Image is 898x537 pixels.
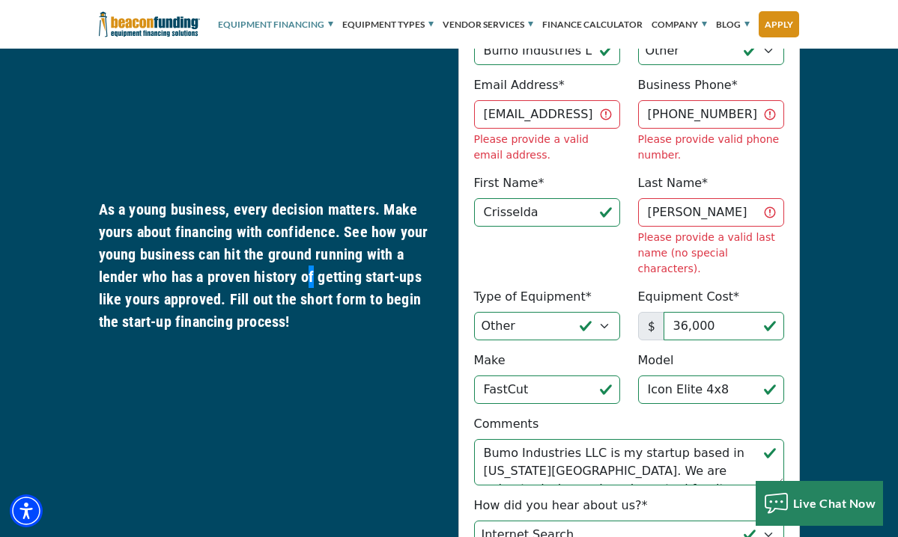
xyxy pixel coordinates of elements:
input: (555) 555-5555 [638,100,784,129]
label: Email Address* [474,76,565,94]
span: Live Chat Now [793,496,876,510]
input: Doe [638,198,784,227]
input: 50,000 [664,312,784,340]
h5: As a young business, every decision matters. Make yours about financing with confidence. See how ... [99,198,440,333]
label: Equipment Cost* [638,288,740,306]
a: Equipment Types [342,2,434,47]
label: Business Phone* [638,76,738,94]
div: Please provide a valid email address. [474,132,620,163]
input: Beacon Funding [474,37,620,65]
label: First Name* [474,174,544,192]
label: Make [474,352,506,369]
a: Blog [716,2,750,47]
a: Vendor Services [443,2,533,47]
a: Company [652,2,707,47]
label: How did you hear about us?* [474,497,648,515]
a: Apply [759,11,799,37]
label: Comments [474,415,539,433]
label: Type of Equipment* [474,288,592,306]
div: Please provide valid phone number. [638,132,784,163]
div: Please provide a valid last name (no special characters). [638,230,784,277]
input: jdoe@gmail.com [474,100,620,129]
span: $ [638,312,664,340]
label: Model [638,352,674,369]
label: Last Name* [638,174,709,192]
a: Finance Calculator [542,2,643,47]
input: John [474,198,620,227]
button: Live Chat Now [756,481,884,526]
div: Accessibility Menu [10,494,43,527]
a: Equipment Financing [218,2,333,47]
